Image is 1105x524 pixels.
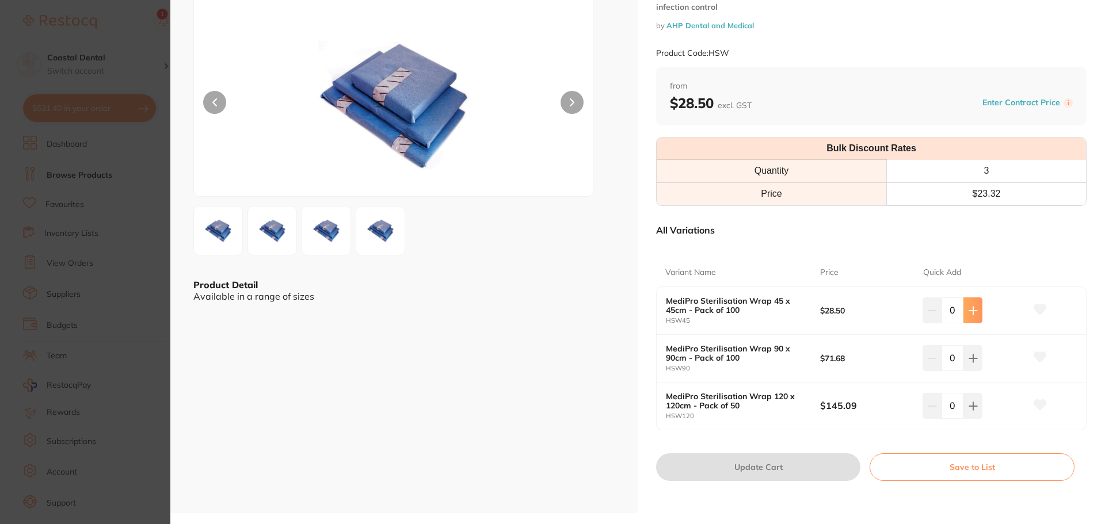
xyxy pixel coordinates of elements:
[670,81,1073,92] span: from
[665,267,716,278] p: Variant Name
[274,14,513,196] img: anBnLTU5MDgx
[252,210,293,251] img: anBnLTU5MDgy
[820,306,913,315] b: $28.50
[670,94,752,112] b: $28.50
[820,399,913,412] b: $145.09
[656,21,1087,30] small: by
[923,267,961,278] p: Quick Add
[657,182,886,205] td: Price
[306,210,347,251] img: anBnLTU5MDgz
[656,453,860,481] button: Update Cart
[886,160,1086,182] th: 3
[657,137,1086,160] th: Bulk Discount Rates
[666,365,820,372] small: HSW90
[666,344,805,362] b: MediPro Sterilisation Wrap 90 x 90cm - Pack of 100
[820,267,839,278] p: Price
[666,21,754,30] a: AHP Dental and Medical
[193,291,615,301] div: Available in a range of sizes
[657,160,886,182] th: Quantity
[666,392,805,410] b: MediPro Sterilisation Wrap 120 x 120cm - Pack of 50
[979,97,1064,108] button: Enter Contract Price
[360,210,401,251] img: anBnLTU5MDg0
[820,354,913,363] b: $71.68
[656,224,715,236] p: All Variations
[1064,98,1073,108] label: i
[666,317,820,324] small: HSW45
[886,182,1086,205] td: $ 23.32
[193,279,258,290] b: Product Detail
[666,296,805,315] b: MediPro Sterilisation Wrap 45 x 45cm - Pack of 100
[870,453,1074,481] button: Save to List
[666,412,820,420] small: HSW120
[197,210,239,251] img: anBnLTU5MDgx
[718,100,752,110] span: excl. GST
[656,48,729,58] small: Product Code: HSW
[656,2,1087,12] small: infection control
